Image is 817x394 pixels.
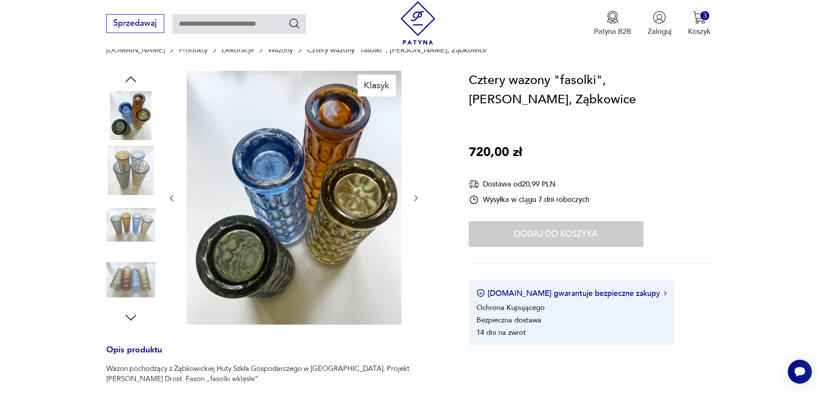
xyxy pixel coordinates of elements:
h1: Cztery wazony "fasolki", [PERSON_NAME], Ząbkowice [469,71,711,110]
div: Dostawa od 20,99 PLN [469,179,589,189]
button: [DOMAIN_NAME] gwarantuje bezpieczne zakupy [476,288,666,299]
button: Szukaj [288,17,301,30]
p: Cztery wazony "fasolki", [PERSON_NAME], Ząbkowice [307,46,487,54]
p: Patyna B2B [594,27,631,36]
button: 3Koszyk [688,11,711,36]
a: Ikona medaluPatyna B2B [594,11,631,36]
a: Produkty [179,46,208,54]
p: Zaloguj [648,27,672,36]
img: Patyna - sklep z meblami i dekoracjami vintage [396,1,440,45]
button: Patyna B2B [594,11,631,36]
img: Zdjęcie produktu Cztery wazony "fasolki", Drost, Ząbkowice [106,255,155,304]
img: Ikona koszyka [693,11,706,24]
div: Wysyłka w ciągu 7 dni roboczych [469,195,589,205]
p: Wazon pochodzący z Ząbkowickiej Huty Szkła Gospodarczego w [GEOGRAPHIC_DATA]. Projekt [PERSON_NAM... [106,364,444,384]
a: Dekoracje [222,46,254,54]
a: Sprzedawaj [106,21,164,27]
img: Ikonka użytkownika [653,11,666,24]
img: Zdjęcie produktu Cztery wazony "fasolki", Drost, Ząbkowice [187,71,401,325]
img: Ikona strzałki w prawo [664,291,666,295]
button: Sprzedawaj [106,14,164,33]
div: Klasyk [358,75,396,96]
a: Wazony [268,46,293,54]
img: Zdjęcie produktu Cztery wazony "fasolki", Drost, Ząbkowice [106,91,155,140]
button: Zaloguj [648,11,672,36]
li: Bezpieczna dostawa [476,315,541,325]
img: Ikona dostawy [469,179,479,189]
li: Ochrona Kupującego [476,303,545,313]
p: 720,00 zł [469,143,522,162]
img: Ikona certyfikatu [476,289,485,298]
img: Zdjęcie produktu Cztery wazony "fasolki", Drost, Ząbkowice [106,146,155,195]
img: Ikona medalu [606,11,619,24]
img: Zdjęcie produktu Cztery wazony "fasolki", Drost, Ząbkowice [106,201,155,250]
div: 3 [700,11,709,20]
h3: Opis produktu [106,347,444,364]
li: 14 dni na zwrot [476,328,526,337]
iframe: Smartsupp widget button [788,360,812,384]
p: Koszyk [688,27,711,36]
a: [DOMAIN_NAME] [106,46,165,54]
